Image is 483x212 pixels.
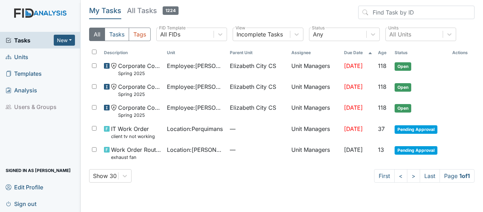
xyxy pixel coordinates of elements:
[167,82,224,91] span: Employee : [PERSON_NAME]
[395,104,411,113] span: Open
[111,133,155,140] small: client tv not working
[118,62,161,77] span: Corporate Compliance Spring 2025
[341,47,375,59] th: Toggle SortBy
[378,125,385,132] span: 37
[167,62,224,70] span: Employee : [PERSON_NAME]
[289,101,341,121] td: Unit Managers
[118,70,161,77] small: Spring 2025
[89,6,121,16] h5: My Tasks
[358,6,475,19] input: Find Task by ID
[167,103,224,112] span: Employee : [PERSON_NAME]
[449,47,475,59] th: Actions
[101,47,164,59] th: Toggle SortBy
[230,145,286,154] span: —
[374,169,395,183] a: First
[395,125,437,134] span: Pending Approval
[375,47,392,59] th: Toggle SortBy
[237,30,283,39] div: Incomplete Tasks
[105,28,129,41] button: Tasks
[344,146,363,153] span: [DATE]
[230,103,276,112] span: Elizabeth City CS
[167,125,223,133] span: Location : Perquimans
[378,104,386,111] span: 118
[394,169,407,183] a: <
[227,47,289,59] th: Toggle SortBy
[160,30,180,39] div: All FIDs
[54,35,75,46] button: New
[6,36,54,45] a: Tasks
[289,47,341,59] th: Assignee
[374,169,475,183] nav: task-pagination
[89,28,105,41] button: All
[407,169,420,183] a: >
[6,182,43,193] span: Edit Profile
[395,146,437,155] span: Pending Approval
[420,169,440,183] a: Last
[344,104,363,111] span: [DATE]
[459,172,470,179] strong: 1 of 1
[118,91,161,98] small: Spring 2025
[111,145,161,161] span: Work Order Routine exhaust fan
[118,82,161,98] span: Corporate Compliance Spring 2025
[392,47,449,59] th: Toggle SortBy
[395,83,411,92] span: Open
[230,62,276,70] span: Elizabeth City CS
[289,122,341,143] td: Unit Managers
[389,30,411,39] div: All Units
[440,169,475,183] span: Page
[6,51,28,62] span: Units
[289,143,341,164] td: Unit Managers
[163,6,179,15] span: 1224
[378,62,386,69] span: 118
[127,6,179,16] h5: All Tasks
[118,112,161,119] small: Spring 2025
[378,83,386,90] span: 118
[92,50,97,54] input: Toggle All Rows Selected
[6,198,36,209] span: Sign out
[344,125,363,132] span: [DATE]
[6,85,37,96] span: Analysis
[118,103,161,119] span: Corporate Compliance Spring 2025
[230,125,286,133] span: —
[344,83,363,90] span: [DATE]
[230,82,276,91] span: Elizabeth City CS
[167,145,224,154] span: Location : [PERSON_NAME]. [GEOGRAPHIC_DATA]
[164,47,227,59] th: Toggle SortBy
[289,80,341,101] td: Unit Managers
[344,62,363,69] span: [DATE]
[378,146,384,153] span: 13
[111,125,155,140] span: IT Work Order client tv not working
[6,68,42,79] span: Templates
[111,154,161,161] small: exhaust fan
[89,28,151,41] div: Type filter
[6,165,71,176] span: Signed in as [PERSON_NAME]
[129,28,151,41] button: Tags
[93,172,117,180] div: Show 30
[313,30,323,39] div: Any
[395,62,411,71] span: Open
[289,59,341,80] td: Unit Managers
